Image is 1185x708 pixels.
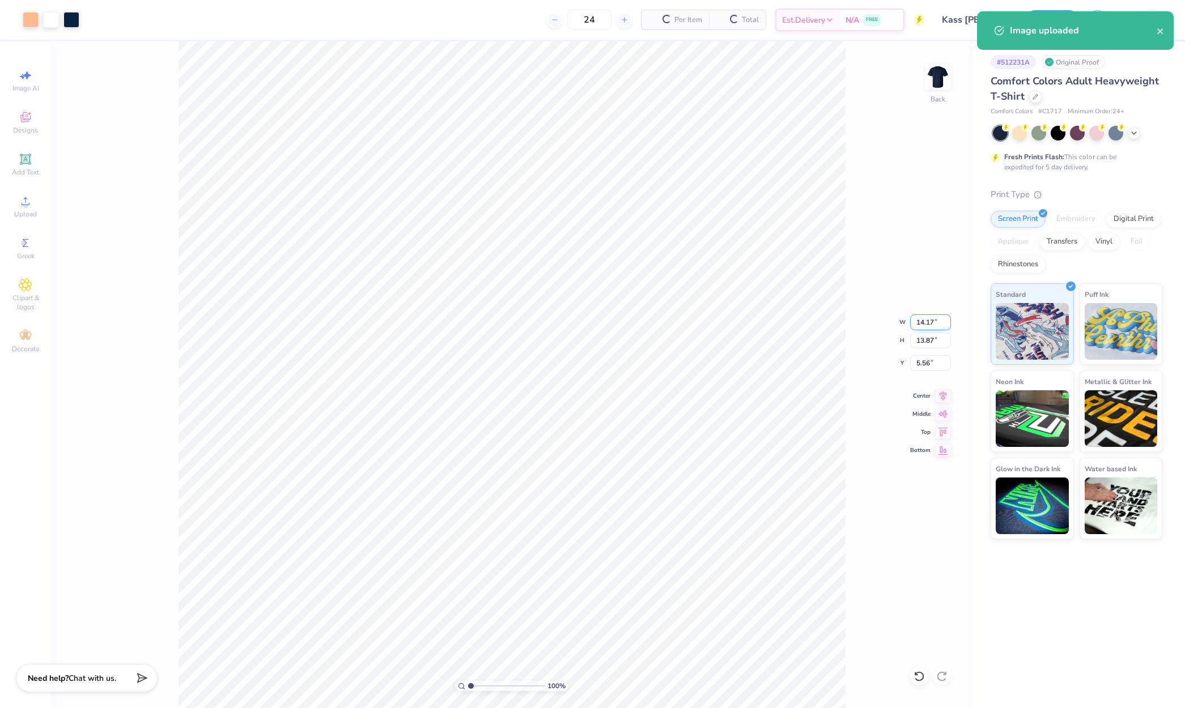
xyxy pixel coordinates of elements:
[69,673,116,684] span: Chat with us.
[782,14,825,26] span: Est. Delivery
[910,428,931,436] span: Top
[910,446,931,454] span: Bottom
[12,84,39,93] span: Image AI
[1085,288,1108,300] span: Puff Ink
[910,410,931,418] span: Middle
[1088,233,1120,250] div: Vinyl
[1085,303,1158,360] img: Puff Ink
[996,303,1069,360] img: Standard
[1038,107,1062,117] span: # C1717
[991,107,1033,117] span: Comfort Colors
[991,188,1162,201] div: Print Type
[1010,24,1157,37] div: Image uploaded
[933,8,1017,31] input: Untitled Design
[12,168,39,177] span: Add Text
[1068,107,1124,117] span: Minimum Order: 24 +
[866,16,878,24] span: FREE
[1085,477,1158,534] img: Water based Ink
[1123,233,1150,250] div: Foil
[991,74,1159,103] span: Comfort Colors Adult Heavyweight T-Shirt
[1004,152,1064,161] strong: Fresh Prints Flash:
[996,376,1023,387] span: Neon Ink
[1004,152,1144,172] div: This color can be expedited for 5 day delivery.
[674,14,702,26] span: Per Item
[1085,390,1158,447] img: Metallic & Glitter Ink
[931,94,945,104] div: Back
[991,211,1046,228] div: Screen Print
[910,392,931,400] span: Center
[1039,233,1085,250] div: Transfers
[996,288,1026,300] span: Standard
[742,14,759,26] span: Total
[28,673,69,684] strong: Need help?
[6,293,45,312] span: Clipart & logos
[1042,55,1105,69] div: Original Proof
[13,126,38,135] span: Designs
[996,477,1069,534] img: Glow in the Dark Ink
[14,210,37,219] span: Upload
[846,14,859,26] span: N/A
[1049,211,1103,228] div: Embroidery
[991,233,1036,250] div: Applique
[991,256,1046,273] div: Rhinestones
[1157,24,1165,37] button: close
[17,251,35,261] span: Greek
[991,55,1036,69] div: # 512231A
[547,681,566,691] span: 100 %
[1085,376,1152,387] span: Metallic & Glitter Ink
[1085,463,1137,475] span: Water based Ink
[996,463,1060,475] span: Glow in the Dark Ink
[927,66,949,88] img: Back
[567,10,611,30] input: – –
[996,390,1069,447] img: Neon Ink
[1106,211,1161,228] div: Digital Print
[12,344,39,353] span: Decorate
